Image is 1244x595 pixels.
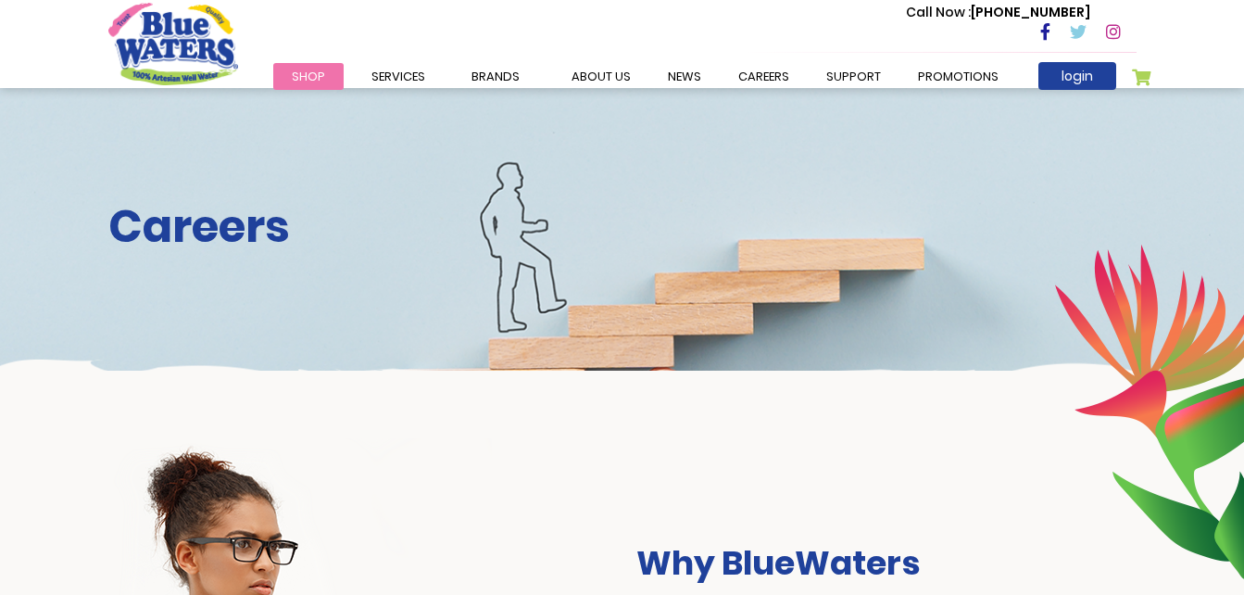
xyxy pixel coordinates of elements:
[899,63,1017,90] a: Promotions
[108,200,1137,254] h2: Careers
[471,68,520,85] span: Brands
[1054,244,1244,579] img: career-intro-leaves.png
[553,63,649,90] a: about us
[808,63,899,90] a: support
[906,3,971,21] span: Call Now :
[371,68,425,85] span: Services
[906,3,1090,22] p: [PHONE_NUMBER]
[636,543,1137,583] h3: Why BlueWaters
[292,68,325,85] span: Shop
[108,3,238,84] a: store logo
[649,63,720,90] a: News
[720,63,808,90] a: careers
[1038,62,1116,90] a: login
